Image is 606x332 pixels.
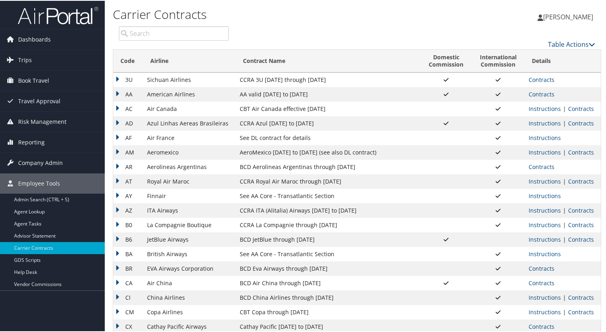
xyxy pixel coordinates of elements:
td: Copa Airlines [143,304,236,319]
td: Sichuan Airlines [143,72,236,86]
td: CCRA ITA (Alitalia) Airways [DATE] to [DATE] [236,203,421,217]
td: AC [113,101,143,115]
td: B0 [113,217,143,232]
th: Details: activate to sort column ascending [525,49,601,72]
span: Risk Management [18,111,66,131]
td: AeroMexico [DATE] to [DATE] (see also DL contract) [236,144,421,159]
a: [PERSON_NAME] [538,4,601,28]
a: View Contracts [529,75,554,83]
th: Contract Name: activate to sort column ascending [236,49,421,72]
td: AM [113,144,143,159]
td: AA valid [DATE] to [DATE] [236,86,421,101]
td: China Airlines [143,290,236,304]
td: CBT Air Canada effective [DATE] [236,101,421,115]
a: View Ticketing Instructions [529,235,561,242]
td: AA [113,86,143,101]
a: Table Actions [548,39,595,48]
td: CA [113,275,143,290]
td: BCD Aerolineas Argentinas through [DATE] [236,159,421,173]
td: CCRA Azul [DATE] to [DATE] [236,115,421,130]
span: | [561,220,568,228]
td: BCD Air China through [DATE] [236,275,421,290]
th: InternationalCommission: activate to sort column ascending [472,49,525,72]
span: Reporting [18,132,45,152]
td: Air China [143,275,236,290]
td: British Airways [143,246,236,261]
a: View Contracts [568,307,594,315]
th: DomesticCommission: activate to sort column ascending [421,49,471,72]
a: View Ticketing Instructions [529,191,561,199]
td: BCD JetBlue through [DATE] [236,232,421,246]
td: Royal Air Maroc [143,173,236,188]
td: CCRA La Compagnie through [DATE] [236,217,421,232]
span: Book Travel [18,70,49,90]
span: | [561,148,568,155]
a: View Contracts [568,177,594,184]
span: | [561,235,568,242]
td: 3U [113,72,143,86]
td: Aeromexico [143,144,236,159]
span: Travel Approval [18,90,60,111]
span: Dashboards [18,29,51,49]
td: CM [113,304,143,319]
td: AZ [113,203,143,217]
td: AD [113,115,143,130]
td: JetBlue Airways [143,232,236,246]
span: Company Admin [18,152,63,172]
td: Air France [143,130,236,144]
td: BA [113,246,143,261]
a: View Ticketing Instructions [529,177,561,184]
td: EVA Airways Corporation [143,261,236,275]
a: View Ticketing Instructions [529,220,561,228]
a: View Ticketing Instructions [529,293,561,301]
span: Employee Tools [18,173,60,193]
td: See AA Core - Transatlantic Section [236,188,421,203]
th: Code: activate to sort column descending [113,49,143,72]
span: | [561,293,568,301]
span: | [561,177,568,184]
a: View Ticketing Instructions [529,104,561,112]
td: Finnair [143,188,236,203]
span: | [561,104,568,112]
a: View Ticketing Instructions [529,119,561,126]
td: La Compagnie Boutique [143,217,236,232]
a: View Ticketing Instructions [529,133,561,141]
a: View Ticketing Instructions [529,249,561,257]
td: B6 [113,232,143,246]
td: CI [113,290,143,304]
span: | [561,119,568,126]
a: View Contracts [568,104,594,112]
td: AT [113,173,143,188]
td: AY [113,188,143,203]
span: | [561,206,568,213]
span: | [561,307,568,315]
td: Air Canada [143,101,236,115]
td: CCRA 3U [DATE] through [DATE] [236,72,421,86]
span: Trips [18,49,32,69]
a: View Contracts [529,278,554,286]
a: View Contracts [529,90,554,97]
td: See DL contract for details [236,130,421,144]
td: Aerolineas Argentinas [143,159,236,173]
input: Search [119,25,229,40]
a: View Ticketing Instructions [529,148,561,155]
a: View Contracts [568,119,594,126]
h1: Carrier Contracts [113,5,438,22]
td: CCRA Royal Air Maroc through [DATE] [236,173,421,188]
td: BR [113,261,143,275]
a: View Contracts [568,235,594,242]
a: View Contracts [568,206,594,213]
a: View Contracts [529,322,554,330]
td: BCD Eva Airways through [DATE] [236,261,421,275]
td: Azul Linhas Aereas Brasileiras [143,115,236,130]
td: BCD China Airlines through [DATE] [236,290,421,304]
a: View Contracts [568,293,594,301]
a: View Ticketing Instructions [529,307,561,315]
a: View Ticketing Instructions [529,206,561,213]
a: View Contracts [568,220,594,228]
a: View Contracts [529,264,554,271]
td: American Airlines [143,86,236,101]
td: AR [113,159,143,173]
a: View Contracts [529,162,554,170]
td: CBT Copa through [DATE] [236,304,421,319]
